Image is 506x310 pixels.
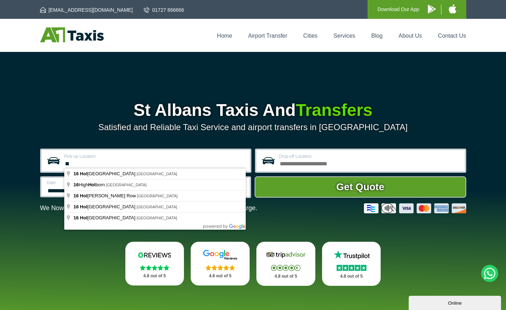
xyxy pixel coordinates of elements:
span: [GEOGRAPHIC_DATA] [136,205,177,209]
p: 4.8 out of 5 [198,272,242,280]
img: Google [199,250,241,260]
p: Satisfied and Reliable Taxi Service and airport transfers in [GEOGRAPHIC_DATA] [40,122,466,132]
p: 4.8 out of 5 [264,272,308,281]
img: Reviews.io [133,250,176,260]
span: [PERSON_NAME] Row [74,193,137,198]
a: 01727 866666 [144,6,184,14]
a: Reviews.io Stars 4.8 out of 5 [125,242,184,285]
img: Tripadvisor [265,250,307,260]
a: About Us [399,33,422,39]
span: Hol [80,193,87,198]
img: Trustpilot [330,250,373,260]
img: A1 Taxis iPhone App [449,4,456,14]
a: Airport Transfer [248,33,287,39]
span: [GEOGRAPHIC_DATA] [137,194,178,198]
a: Home [217,33,232,39]
img: A1 Taxis Android App [428,5,436,14]
span: High born [74,182,106,187]
label: Drop-off Location [279,154,461,159]
span: [GEOGRAPHIC_DATA] [74,171,136,176]
p: 4.8 out of 5 [330,272,373,281]
span: 16 [74,204,78,209]
span: [GEOGRAPHIC_DATA] [74,215,136,220]
a: Tripadvisor Stars 4.8 out of 5 [256,242,315,286]
a: Services [333,33,355,39]
span: 16 [74,215,78,220]
span: 16 [74,171,78,176]
a: Cities [303,33,317,39]
span: [GEOGRAPHIC_DATA] [74,204,136,209]
span: Hol [80,171,87,176]
img: Stars [271,265,300,271]
h1: St Albans Taxis And [40,102,466,119]
a: Trustpilot Stars 4.8 out of 5 [322,242,381,286]
a: Blog [371,33,382,39]
a: Contact Us [438,33,466,39]
p: We Now Accept Card & Contactless Payment In [40,204,257,212]
img: Stars [206,265,235,271]
span: 16 [74,193,78,198]
span: Hol [88,182,96,187]
a: [EMAIL_ADDRESS][DOMAIN_NAME] [40,6,133,14]
span: Hol [80,215,87,220]
a: Google Stars 4.8 out of 5 [191,242,250,285]
label: Pick-up Location [64,154,246,159]
p: 4.8 out of 5 [133,272,176,280]
span: 16 [74,182,78,187]
button: Get Quote [255,176,466,198]
p: Download Our App [377,5,419,14]
span: [GEOGRAPHIC_DATA] [136,216,177,220]
img: Stars [337,265,366,271]
img: Stars [140,265,169,271]
span: [GEOGRAPHIC_DATA] [136,172,177,176]
label: Date [47,181,138,185]
span: Transfers [296,101,372,119]
span: [GEOGRAPHIC_DATA] [106,183,147,187]
span: Hol [80,204,87,209]
img: A1 Taxis St Albans LTD [40,27,104,42]
iframe: chat widget [409,294,502,310]
img: Credit And Debit Cards [364,203,466,213]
